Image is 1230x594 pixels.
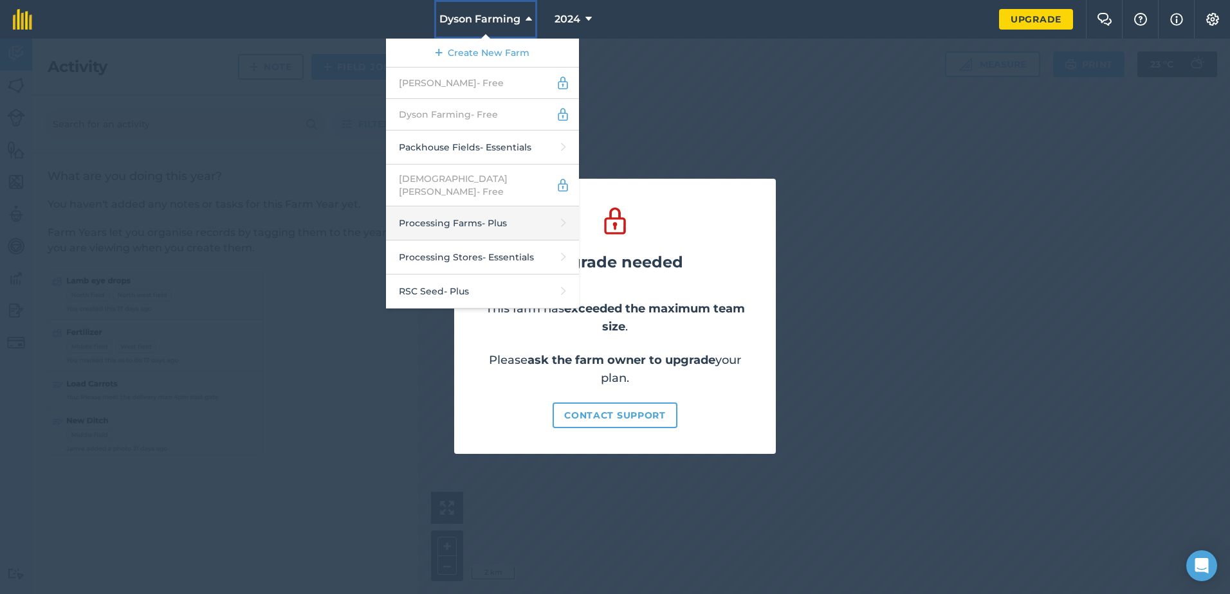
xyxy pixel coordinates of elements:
[386,240,579,274] a: Processing Stores- Essentials
[386,39,579,67] a: Create New Farm
[386,130,579,165] a: Packhouse Fields- Essentials
[386,99,579,130] a: Dyson Farming- Free
[556,177,570,193] img: svg+xml;base64,PD94bWwgdmVyc2lvbj0iMS4wIiBlbmNvZGluZz0idXRmLTgiPz4KPCEtLSBHZW5lcmF0b3I6IEFkb2JlIE...
[528,353,715,367] strong: ask the farm owner to upgrade
[1186,550,1217,581] div: Open Intercom Messenger
[439,12,520,27] span: Dyson Farming
[1097,13,1112,26] img: Two speech bubbles overlapping with the left bubble in the forefront
[480,351,750,387] p: Please your plan.
[556,75,570,91] img: svg+xml;base64,PD94bWwgdmVyc2lvbj0iMS4wIiBlbmNvZGluZz0idXRmLTgiPz4KPCEtLSBHZW5lcmF0b3I6IEFkb2JlIE...
[999,9,1073,30] a: Upgrade
[386,165,579,206] a: [DEMOGRAPHIC_DATA][PERSON_NAME]- Free
[1170,12,1183,27] img: svg+xml;base64,PHN2ZyB4bWxucz0iaHR0cDovL3d3dy53My5vcmcvMjAwMC9zdmciIHdpZHRoPSIxNyIgaGVpZ2h0PSIxNy...
[386,67,579,99] a: [PERSON_NAME]- Free
[564,301,745,334] strong: exceeded the maximum team size
[556,107,570,122] img: svg+xml;base64,PD94bWwgdmVyc2lvbj0iMS4wIiBlbmNvZGluZz0idXRmLTgiPz4KPCEtLSBHZW5lcmF0b3I6IEFkb2JlIE...
[555,12,580,27] span: 2024
[386,206,579,240] a: Processing Farms- Plus
[1133,13,1148,26] img: A question mark icon
[1205,13,1220,26] img: A cog icon
[553,402,677,428] button: Contact support
[13,9,32,30] img: fieldmargin Logo
[386,274,579,309] a: RSC Seed- Plus
[480,300,750,336] p: This farm has .
[547,253,683,271] h2: Upgrade needed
